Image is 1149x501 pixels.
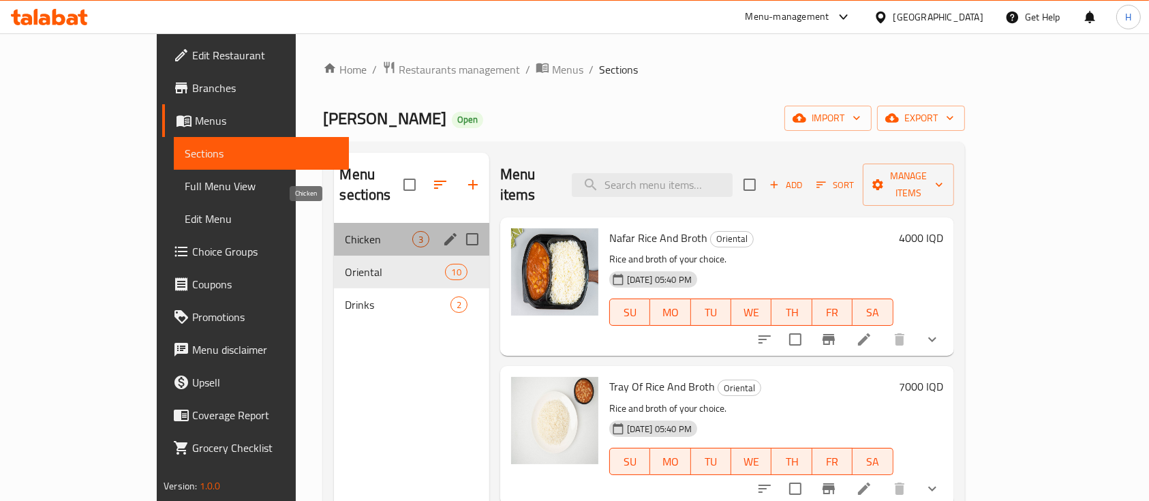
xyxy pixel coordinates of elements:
[192,80,338,96] span: Branches
[609,228,707,248] span: Nafar Rice And Broth
[856,481,872,497] a: Edit menu item
[764,174,808,196] span: Add item
[446,266,466,279] span: 10
[609,448,650,475] button: SU
[816,177,854,193] span: Sort
[452,114,483,125] span: Open
[737,452,766,472] span: WE
[691,448,731,475] button: TU
[174,137,349,170] a: Sections
[192,47,338,63] span: Edit Restaurant
[863,164,954,206] button: Manage items
[691,299,731,326] button: TU
[874,168,943,202] span: Manage items
[609,299,650,326] button: SU
[812,448,853,475] button: FR
[771,299,812,326] button: TH
[162,104,349,137] a: Menus
[856,331,872,348] a: Edit menu item
[323,103,446,134] span: [PERSON_NAME]
[195,112,338,129] span: Menus
[609,376,715,397] span: Tray Of Rice And Broth
[711,231,753,247] span: Oriental
[893,10,983,25] div: [GEOGRAPHIC_DATA]
[710,231,754,247] div: Oriental
[656,452,685,472] span: MO
[525,61,530,78] li: /
[888,110,954,127] span: export
[162,366,349,399] a: Upsell
[334,223,489,256] div: Chicken3edit
[192,374,338,391] span: Upsell
[808,174,863,196] span: Sort items
[899,228,943,247] h6: 4000 IQD
[781,325,810,354] span: Select to update
[718,380,761,396] span: Oriental
[812,323,845,356] button: Branch-specific-item
[924,331,940,348] svg: Show Choices
[450,297,468,313] div: items
[615,303,645,322] span: SU
[345,231,412,247] span: Chicken
[162,72,349,104] a: Branches
[609,400,893,417] p: Rice and broth of your choice.
[345,297,450,313] div: Drinks
[622,423,697,436] span: [DATE] 05:40 PM
[795,110,861,127] span: import
[767,177,804,193] span: Add
[192,276,338,292] span: Coupons
[552,61,583,78] span: Menus
[572,173,733,197] input: search
[500,164,555,205] h2: Menu items
[451,299,467,312] span: 2
[764,174,808,196] button: Add
[185,178,338,194] span: Full Menu View
[813,174,857,196] button: Sort
[162,301,349,333] a: Promotions
[162,399,349,431] a: Coverage Report
[162,431,349,464] a: Grocery Checklist
[192,309,338,325] span: Promotions
[399,61,520,78] span: Restaurants management
[440,229,461,249] button: edit
[731,448,771,475] button: WE
[853,448,893,475] button: SA
[916,323,949,356] button: show more
[812,299,853,326] button: FR
[382,61,520,78] a: Restaurants management
[696,303,726,322] span: TU
[162,333,349,366] a: Menu disclaimer
[511,228,598,316] img: Nafar Rice And Broth
[771,448,812,475] button: TH
[536,61,583,78] a: Menus
[164,477,197,495] span: Version:
[185,145,338,162] span: Sections
[345,264,445,280] div: Oriental
[656,303,685,322] span: MO
[200,477,221,495] span: 1.0.0
[323,61,964,78] nav: breadcrumb
[1125,10,1131,25] span: H
[748,323,781,356] button: sort-choices
[622,273,697,286] span: [DATE] 05:40 PM
[457,168,489,201] button: Add section
[185,211,338,227] span: Edit Menu
[737,303,766,322] span: WE
[731,299,771,326] button: WE
[589,61,594,78] li: /
[858,452,887,472] span: SA
[511,377,598,464] img: Tray Of Rice And Broth
[599,61,638,78] span: Sections
[334,288,489,321] div: Drinks2
[650,299,690,326] button: MO
[777,303,806,322] span: TH
[858,303,887,322] span: SA
[372,61,377,78] li: /
[452,112,483,128] div: Open
[334,217,489,327] nav: Menu sections
[192,407,338,423] span: Coverage Report
[174,202,349,235] a: Edit Menu
[334,256,489,288] div: Oriental10
[696,452,726,472] span: TU
[339,164,403,205] h2: Menu sections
